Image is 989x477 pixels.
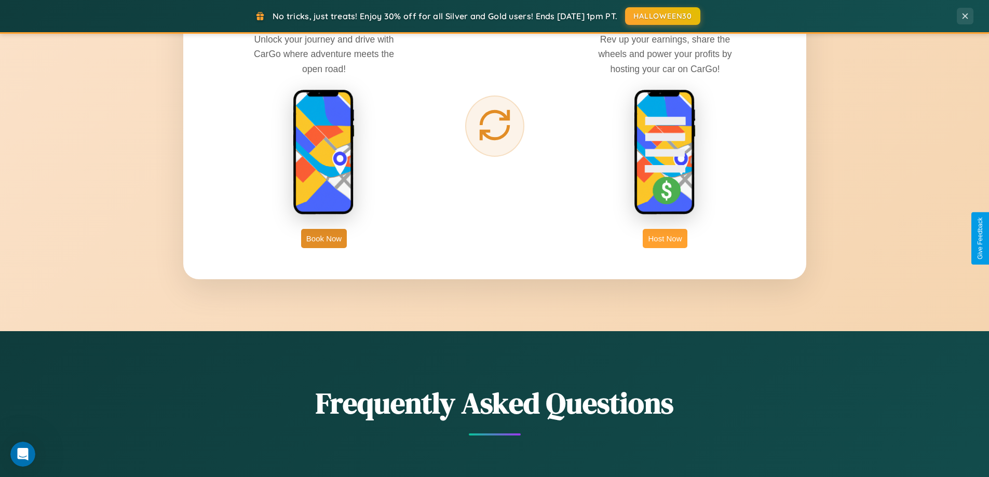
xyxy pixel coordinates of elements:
[587,32,743,76] p: Rev up your earnings, share the wheels and power your profits by hosting your car on CarGo!
[643,229,687,248] button: Host Now
[293,89,355,216] img: rent phone
[183,383,806,423] h2: Frequently Asked Questions
[977,217,984,260] div: Give Feedback
[625,7,700,25] button: HALLOWEEN30
[634,89,696,216] img: host phone
[246,32,402,76] p: Unlock your journey and drive with CarGo where adventure meets the open road!
[10,442,35,467] iframe: Intercom live chat
[273,11,617,21] span: No tricks, just treats! Enjoy 30% off for all Silver and Gold users! Ends [DATE] 1pm PT.
[301,229,347,248] button: Book Now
